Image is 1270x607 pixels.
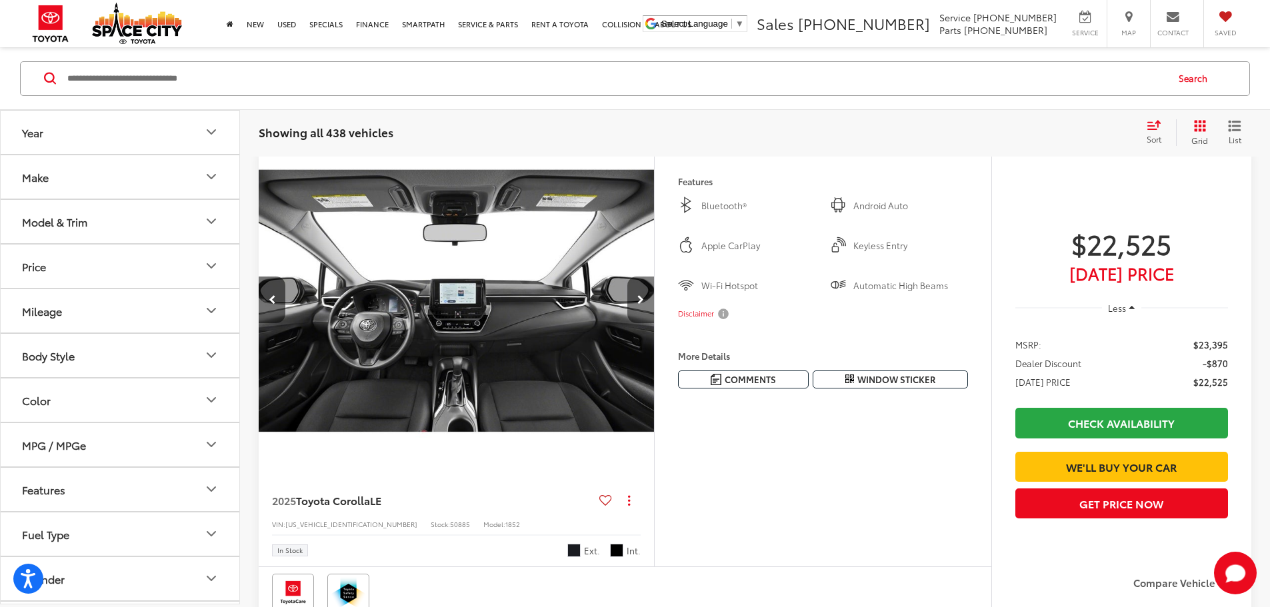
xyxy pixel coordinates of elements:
div: Features [203,481,219,497]
span: Dealer Discount [1015,356,1081,370]
div: Body Style [203,347,219,363]
a: 2025 Toyota Corolla LE2025 Toyota Corolla LE2025 Toyota Corolla LE2025 Toyota Corolla LE [257,152,654,449]
span: Window Sticker [857,373,935,386]
span: 2025 [272,492,296,508]
button: Search [1166,61,1227,95]
span: Saved [1211,28,1240,37]
span: [PHONE_NUMBER] [973,11,1057,24]
button: CylinderCylinder [1,556,241,600]
span: 1852 [505,519,520,529]
a: Check Availability [1015,408,1228,438]
div: Body Style [22,348,75,361]
button: Get Price Now [1015,488,1228,518]
span: Map [1114,28,1143,37]
button: MakeMake [1,155,241,198]
div: Color [22,393,51,406]
img: 2025 Toyota Corolla LE [257,152,654,450]
button: Window Sticker [813,370,968,388]
button: YearYear [1,110,241,153]
span: Contact [1157,28,1189,37]
span: -$870 [1203,356,1228,370]
span: Stock: [431,519,450,529]
button: Select sort value [1140,119,1176,145]
span: ​ [731,19,732,29]
span: 50885 [450,519,470,529]
span: Sales [757,13,794,34]
span: [DATE] PRICE [1015,375,1071,388]
span: $22,525 [1015,227,1228,260]
a: We'll Buy Your Car [1015,452,1228,482]
button: FeaturesFeatures [1,467,241,510]
div: Mileage [203,303,219,318]
a: Select Language​ [661,19,744,29]
button: PricePrice [1,244,241,287]
span: Keyless Entry [853,239,968,253]
span: Midnight Black Metallic [567,544,581,557]
div: Fuel Type [22,527,69,540]
div: Mileage [22,304,62,316]
span: Showing all 438 vehicles [259,123,393,139]
button: List View [1218,119,1251,145]
button: Model & TrimModel & Trim [1,199,241,243]
span: MSRP: [1015,338,1041,351]
span: VIN: [272,519,285,529]
button: MPG / MPGeMPG / MPGe [1,422,241,466]
h4: Features [678,177,968,186]
span: LE [370,492,381,508]
span: $23,395 [1193,338,1228,351]
span: Automatic High Beams [853,279,968,293]
h4: More Details [678,351,968,360]
span: Toyota Corolla [296,492,370,508]
span: Less [1108,302,1126,314]
span: ▼ [735,19,744,29]
span: dropdown dots [628,495,630,506]
button: Less [1102,297,1142,320]
button: Comments [678,370,809,388]
div: Price [203,258,219,274]
span: Black [610,544,623,557]
button: ColorColor [1,378,241,421]
span: Wi-Fi Hotspot [701,279,816,293]
input: Search by Make, Model, or Keyword [66,62,1166,94]
button: Actions [617,488,641,512]
span: Model: [483,519,505,529]
div: MPG / MPGe [22,438,86,450]
div: Fuel Type [203,526,219,542]
button: MileageMileage [1,289,241,332]
span: Service [939,11,971,24]
span: Comments [725,373,776,386]
div: Make [203,169,219,185]
div: Cylinder [203,570,219,586]
span: $22,525 [1193,375,1228,388]
button: Grid View [1176,119,1218,145]
span: Service [1070,28,1100,37]
span: List [1228,133,1241,145]
div: Year [22,125,43,138]
img: Comments [711,374,721,385]
div: Features [22,482,65,495]
div: Model & Trim [203,213,219,229]
span: Disclaimer [678,308,714,319]
img: Space City Toyota [92,3,182,44]
span: [US_VEHICLE_IDENTIFICATION_NUMBER] [285,519,417,529]
div: Price [22,259,46,272]
span: Android Auto [853,199,968,213]
button: Toggle Chat Window [1214,552,1257,594]
span: Select Language [661,19,728,29]
button: Body StyleBody Style [1,333,241,376]
div: Cylinder [22,572,65,584]
div: Color [203,392,219,408]
i: Window Sticker [845,374,854,384]
span: Ext. [584,544,600,557]
div: Year [203,124,219,140]
button: Disclaimer [678,300,731,328]
div: Model & Trim [22,215,87,227]
span: Parts [939,23,961,37]
button: Next image [627,277,654,323]
span: [PHONE_NUMBER] [798,13,930,34]
span: [PHONE_NUMBER] [964,23,1047,37]
label: Compare Vehicle [1133,577,1238,590]
span: Sort [1147,133,1161,145]
div: Make [22,170,49,183]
